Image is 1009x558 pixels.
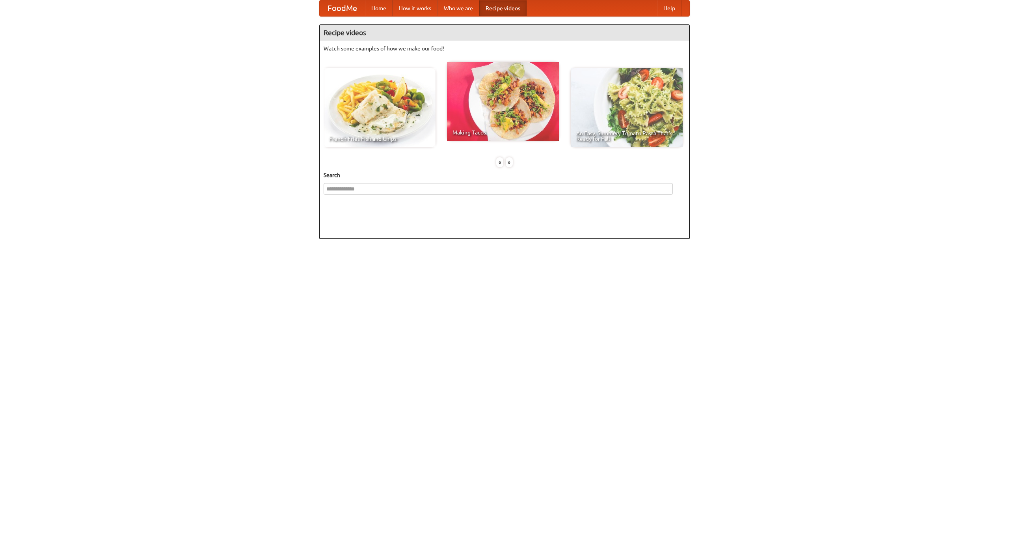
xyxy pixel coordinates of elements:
[506,157,513,167] div: »
[496,157,503,167] div: «
[324,68,436,147] a: French Fries Fish and Chips
[320,25,689,41] h4: Recipe videos
[437,0,479,16] a: Who we are
[324,171,685,179] h5: Search
[479,0,527,16] a: Recipe videos
[447,62,559,141] a: Making Tacos
[576,131,677,142] span: An Easy, Summery Tomato Pasta That's Ready for Fall
[452,130,553,135] span: Making Tacos
[329,136,430,142] span: French Fries Fish and Chips
[365,0,393,16] a: Home
[571,68,683,147] a: An Easy, Summery Tomato Pasta That's Ready for Fall
[320,0,365,16] a: FoodMe
[324,45,685,52] p: Watch some examples of how we make our food!
[657,0,681,16] a: Help
[393,0,437,16] a: How it works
